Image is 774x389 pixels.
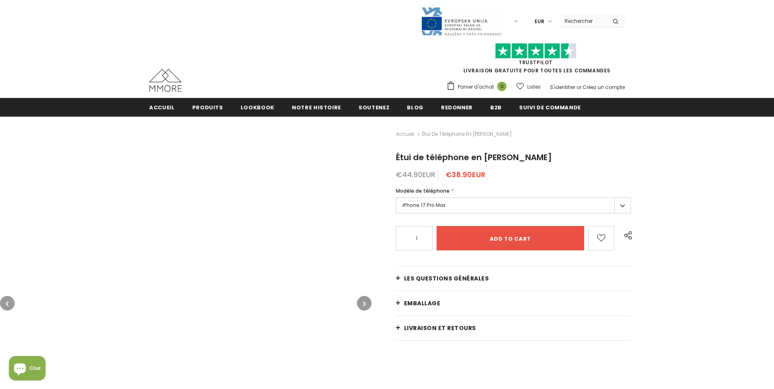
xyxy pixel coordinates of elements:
[421,17,502,24] a: Javni Razpis
[519,98,581,116] a: Suivi de commande
[446,170,485,180] span: €38.90EUR
[583,84,625,91] a: Créez un compte
[359,104,389,111] span: soutenez
[396,187,450,194] span: Modèle de téléphone
[292,104,341,111] span: Notre histoire
[396,291,631,315] a: EMBALLAGE
[407,98,424,116] a: Blog
[396,152,552,163] span: Étui de téléphone en [PERSON_NAME]
[495,43,576,59] img: Faites confiance aux étoiles pilotes
[396,129,414,139] a: Accueil
[490,104,502,111] span: B2B
[241,98,274,116] a: Lookbook
[437,226,584,250] input: Add to cart
[192,104,223,111] span: Produits
[404,274,489,283] span: Les questions générales
[446,81,511,93] a: Panier d'achat 0
[396,316,631,340] a: Livraison et retours
[441,104,473,111] span: Redonner
[407,104,424,111] span: Blog
[421,7,502,36] img: Javni Razpis
[519,59,552,66] a: TrustPilot
[519,104,581,111] span: Suivi de commande
[422,129,512,139] span: Étui de téléphone en [PERSON_NAME]
[535,17,544,26] span: EUR
[527,83,541,91] span: Listes
[292,98,341,116] a: Notre histoire
[516,80,541,94] a: Listes
[446,47,625,74] span: LIVRAISON GRATUITE POUR TOUTES LES COMMANDES
[490,98,502,116] a: B2B
[192,98,223,116] a: Produits
[359,98,389,116] a: soutenez
[149,69,182,92] img: Cas MMORE
[560,15,607,27] input: Search Site
[458,83,494,91] span: Panier d'achat
[396,198,631,213] label: iPhone 17 Pro Max
[149,98,175,116] a: Accueil
[404,324,476,332] span: Livraison et retours
[441,98,473,116] a: Redonner
[241,104,274,111] span: Lookbook
[7,356,48,382] inbox-online-store-chat: Shopify online store chat
[576,84,581,91] span: or
[497,82,507,91] span: 0
[396,170,435,180] span: €44.90EUR
[550,84,575,91] a: S'identifier
[404,299,441,307] span: EMBALLAGE
[149,104,175,111] span: Accueil
[396,266,631,291] a: Les questions générales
